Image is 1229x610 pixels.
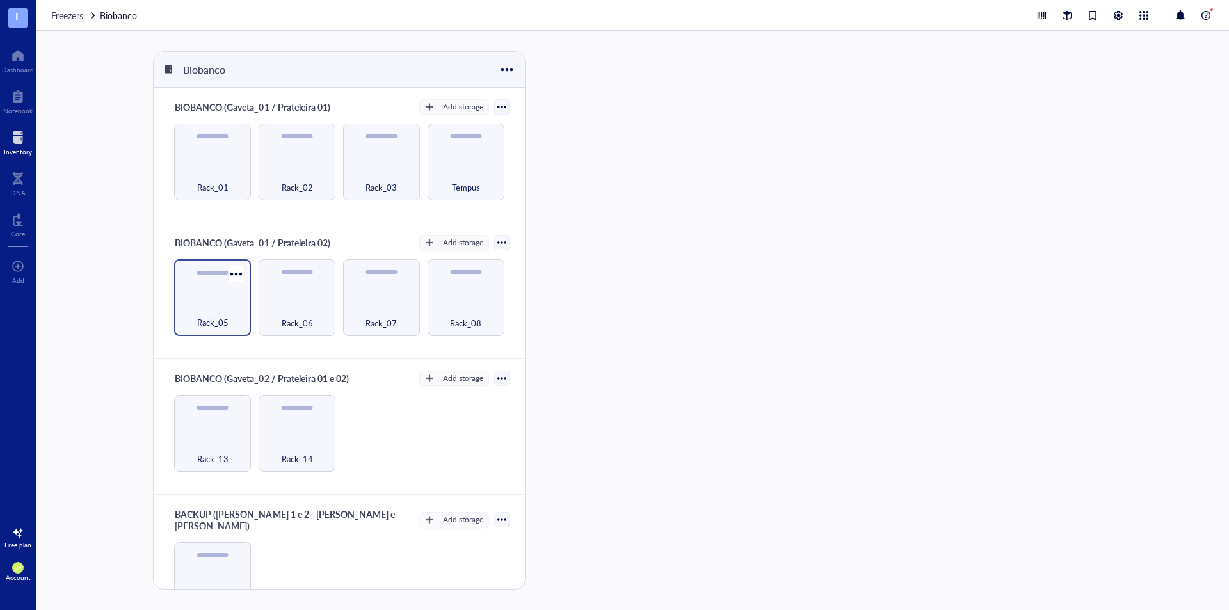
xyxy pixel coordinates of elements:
span: Rack_08 [450,316,481,330]
div: Dashboard [2,66,34,74]
a: Inventory [4,127,32,156]
a: Core [11,209,25,237]
div: BACKUP ([PERSON_NAME] 1 e 2 - [PERSON_NAME] e [PERSON_NAME]) [169,505,414,534]
a: Dashboard [2,45,34,74]
div: Add [12,277,24,284]
div: Add storage [443,514,483,526]
span: DP [15,565,21,571]
div: BIOBANCO (Gaveta_01 / Prateleira 01) [169,98,335,116]
div: Add storage [443,237,483,248]
div: DNA [11,189,26,197]
a: Freezers [51,8,97,22]
div: Free plan [4,541,31,549]
span: L [15,8,20,24]
span: Rack_03 [365,181,397,195]
span: Rack_06 [282,316,313,330]
div: Inventory [4,148,32,156]
span: Rack_01 [197,181,229,195]
div: Add storage [443,101,483,113]
div: BIOBANCO (Gaveta_01 / Prateleira 02) [169,234,335,252]
span: Rack_13 [197,452,229,466]
span: Freezers [51,9,83,22]
a: Notebook [3,86,33,115]
a: Biobanco [100,8,140,22]
a: DNA [11,168,26,197]
div: Notebook [3,107,33,115]
button: Add storage [419,371,489,386]
button: Add storage [419,512,489,527]
div: Account [6,574,31,581]
span: Tempus [452,181,480,195]
span: Rack_05 [197,316,229,330]
div: Core [11,230,25,237]
div: Add storage [443,373,483,384]
span: Rack_14 [282,452,313,466]
button: Add storage [419,235,489,250]
div: BIOBANCO (Gaveta_02 / Prateleira 01 e 02) [169,369,354,387]
span: Rack_07 [365,316,397,330]
button: Add storage [419,99,489,115]
div: Biobanco [177,59,254,81]
span: Rack_02 [282,181,313,195]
